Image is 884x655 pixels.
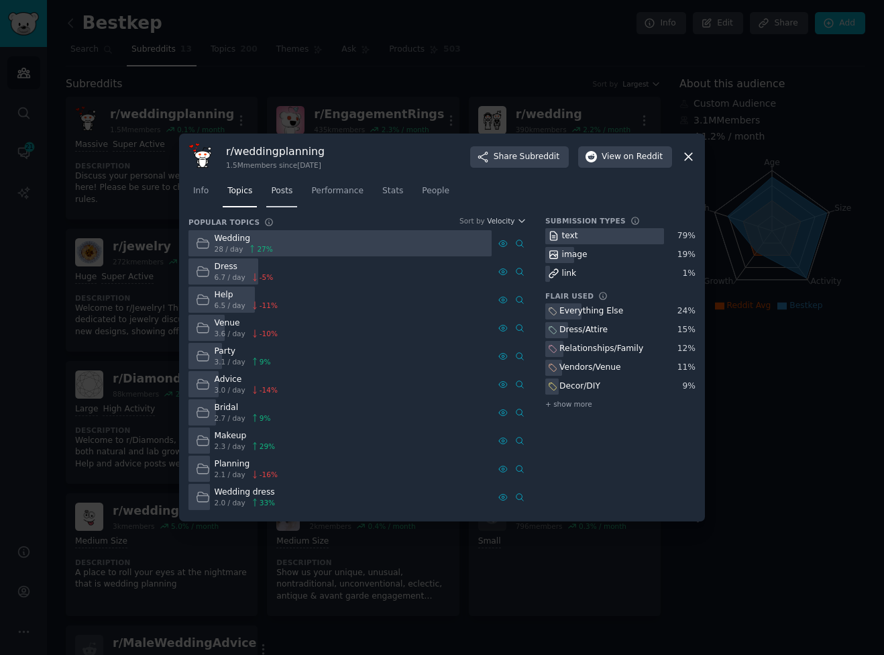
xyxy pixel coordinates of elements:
span: on Reddit [624,151,663,163]
div: 9 % [683,381,696,393]
span: View [602,151,663,163]
div: text [562,230,578,242]
span: 6.5 / day [215,301,245,310]
div: 19 % [677,249,696,261]
span: 2.0 / day [215,498,245,507]
button: Velocity [487,216,527,225]
div: 24 % [677,305,696,317]
span: 27 % [257,244,272,254]
div: Dress [215,261,274,273]
span: 6.7 / day [215,272,245,282]
span: 29 % [260,442,275,451]
span: Topics [227,185,252,197]
span: 2.1 / day [215,470,245,479]
div: 11 % [677,362,696,374]
div: Party [215,346,271,358]
button: ShareSubreddit [470,146,569,168]
span: 3.0 / day [215,385,245,395]
span: Stats [382,185,403,197]
span: -14 % [260,385,278,395]
div: Makeup [215,430,276,442]
span: + show more [545,399,592,409]
div: Everything Else [559,305,623,317]
div: Wedding [215,233,273,245]
span: 3.1 / day [215,357,245,366]
a: Posts [266,181,297,208]
div: Relationships/Family [559,343,643,355]
div: Bridal [215,402,271,414]
span: 2.3 / day [215,442,245,451]
span: 9 % [260,357,271,366]
div: 79 % [677,230,696,242]
div: 15 % [677,324,696,336]
button: Viewon Reddit [578,146,672,168]
a: Stats [378,181,408,208]
span: -5 % [260,272,273,282]
div: Dress/Attire [559,324,608,336]
span: 33 % [260,498,275,507]
div: link [562,268,577,280]
h3: Submission Types [545,216,626,225]
span: Velocity [487,216,514,225]
h3: Flair Used [545,291,594,301]
div: image [562,249,588,261]
div: Vendors/Venue [559,362,621,374]
span: -11 % [260,301,278,310]
span: Subreddit [520,151,559,163]
h3: r/ weddingplanning [226,144,325,158]
div: Wedding dress [215,487,276,499]
a: Topics [223,181,257,208]
span: -16 % [260,470,278,479]
a: Info [188,181,213,208]
span: -10 % [260,329,278,338]
div: Help [215,289,278,301]
div: Sort by [459,216,485,225]
h3: Popular Topics [188,217,260,227]
span: 3.6 / day [215,329,245,338]
span: People [422,185,449,197]
a: People [417,181,454,208]
div: Advice [215,374,278,386]
span: Share [494,151,559,163]
img: weddingplanning [188,143,217,171]
div: Venue [215,317,278,330]
span: Posts [271,185,292,197]
div: 1 % [683,268,696,280]
div: Planning [215,458,278,470]
a: Performance [307,181,368,208]
span: 28 / day [215,244,243,254]
span: Performance [311,185,364,197]
div: 12 % [677,343,696,355]
span: Info [193,185,209,197]
div: 1.5M members since [DATE] [226,160,325,170]
div: Decor/DIY [559,381,600,393]
span: 9 % [260,413,271,423]
span: 2.7 / day [215,413,245,423]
